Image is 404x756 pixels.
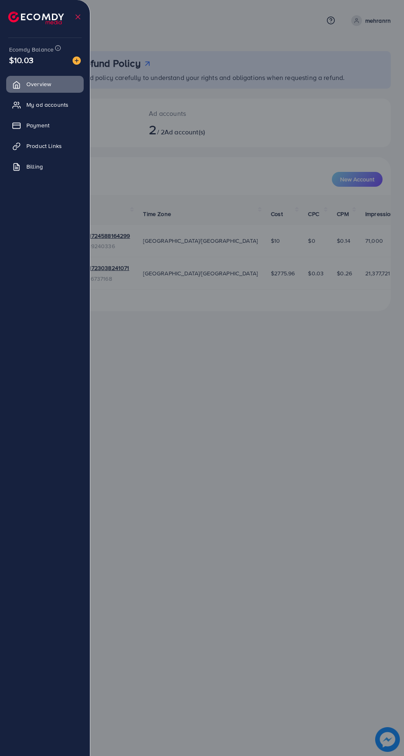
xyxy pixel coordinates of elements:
[73,56,81,65] img: image
[6,76,84,92] a: Overview
[6,158,84,175] a: Billing
[26,142,62,150] span: Product Links
[9,45,54,54] span: Ecomdy Balance
[26,101,68,109] span: My ad accounts
[26,80,51,88] span: Overview
[6,96,84,113] a: My ad accounts
[9,54,33,66] span: $10.03
[8,12,64,24] img: logo
[26,162,43,171] span: Billing
[6,117,84,134] a: Payment
[6,138,84,154] a: Product Links
[26,121,49,129] span: Payment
